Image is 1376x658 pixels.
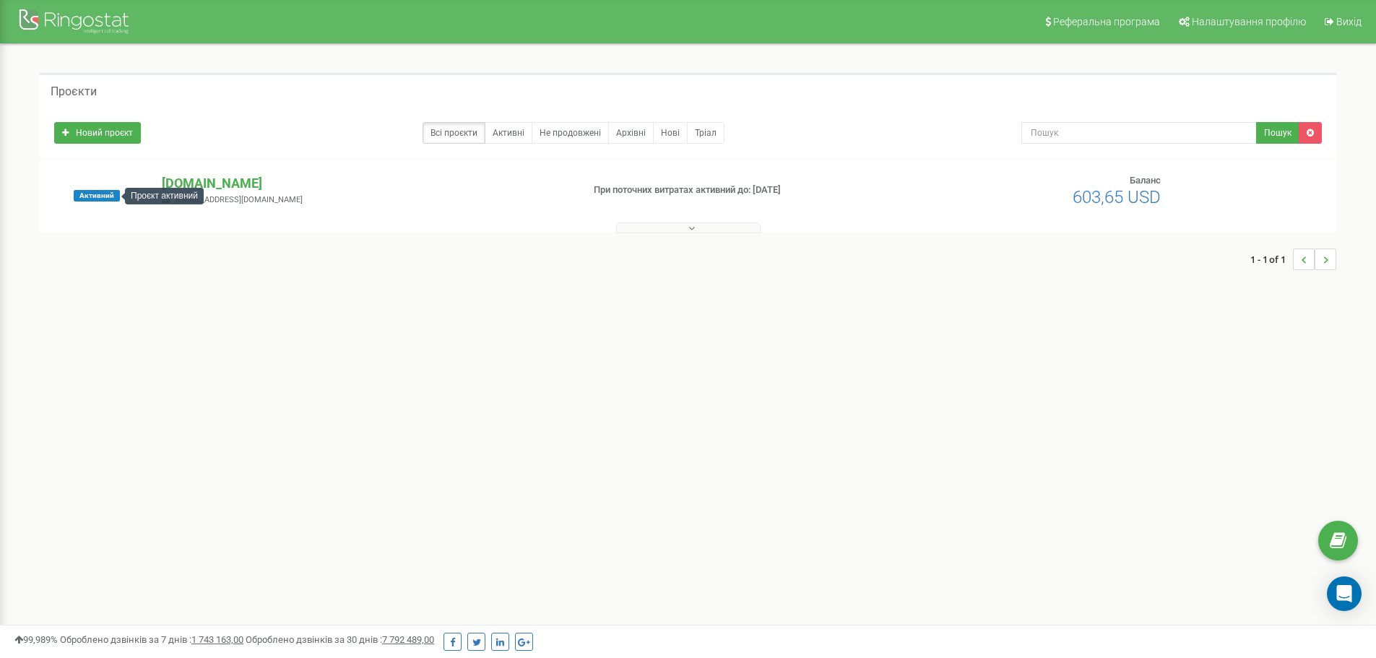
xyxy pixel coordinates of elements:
nav: ... [1250,234,1336,285]
a: Не продовжені [532,122,609,144]
span: Вихід [1336,16,1362,27]
a: Тріал [687,122,724,144]
div: Проєкт активний [125,188,204,204]
a: Всі проєкти [423,122,485,144]
span: [EMAIL_ADDRESS][DOMAIN_NAME] [176,195,303,204]
h5: Проєкти [51,85,97,98]
p: При поточних витратах активний до: [DATE] [594,183,894,197]
span: Оброблено дзвінків за 7 днів : [60,634,243,645]
p: [DOMAIN_NAME] [162,174,570,193]
span: Баланс [1130,175,1161,186]
span: Налаштування профілю [1192,16,1306,27]
div: Open Intercom Messenger [1327,576,1362,611]
span: Оброблено дзвінків за 30 днів : [246,634,434,645]
u: 1 743 163,00 [191,634,243,645]
button: Пошук [1256,122,1299,144]
span: Активний [74,190,120,202]
u: 7 792 489,00 [382,634,434,645]
span: 603,65 USD [1073,187,1161,207]
a: Архівні [608,122,654,144]
span: 1 - 1 of 1 [1250,248,1293,270]
span: 99,989% [14,634,58,645]
a: Новий проєкт [54,122,141,144]
span: Реферальна програма [1053,16,1160,27]
a: Нові [653,122,688,144]
a: Активні [485,122,532,144]
input: Пошук [1021,122,1257,144]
